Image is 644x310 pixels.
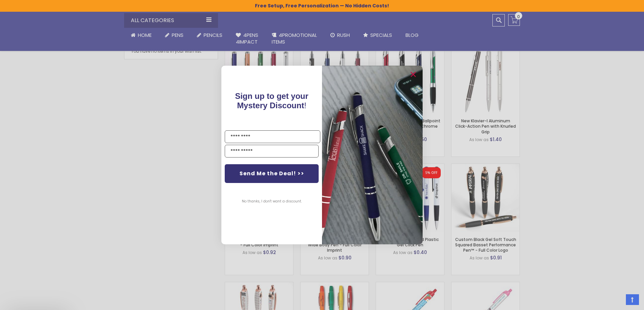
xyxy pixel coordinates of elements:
button: Close dialog [408,69,419,80]
span: Sign up to get your Mystery Discount [235,91,309,110]
button: No thanks, I don't want a discount. [238,193,305,210]
img: pop-up-image [322,66,423,244]
button: Send Me the Deal! >> [225,164,319,183]
span: ! [235,91,309,110]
